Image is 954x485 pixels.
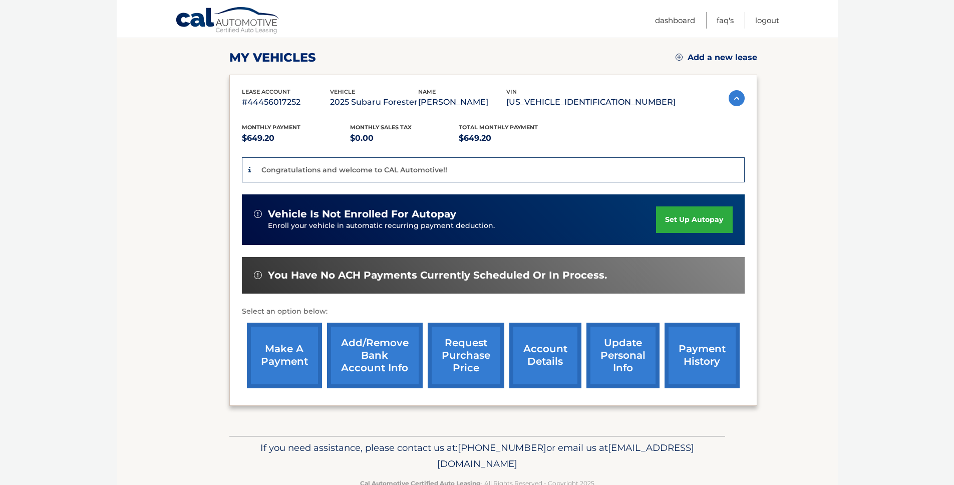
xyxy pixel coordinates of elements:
a: make a payment [247,323,322,388]
p: If you need assistance, please contact us at: or email us at [236,440,719,472]
a: update personal info [586,323,660,388]
a: request purchase price [428,323,504,388]
p: #44456017252 [242,95,330,109]
span: vehicle is not enrolled for autopay [268,208,456,220]
span: vehicle [330,88,355,95]
a: Dashboard [655,12,695,29]
img: accordion-active.svg [729,90,745,106]
p: [US_VEHICLE_IDENTIFICATION_NUMBER] [506,95,676,109]
span: Monthly Payment [242,124,300,131]
a: account details [509,323,581,388]
span: vin [506,88,517,95]
a: Add/Remove bank account info [327,323,423,388]
span: name [418,88,436,95]
img: add.svg [676,54,683,61]
p: Enroll your vehicle in automatic recurring payment deduction. [268,220,657,231]
p: 2025 Subaru Forester [330,95,418,109]
a: Add a new lease [676,53,757,63]
span: Total Monthly Payment [459,124,538,131]
p: Select an option below: [242,306,745,318]
a: Cal Automotive [175,7,280,36]
p: Congratulations and welcome to CAL Automotive!! [261,165,447,174]
img: alert-white.svg [254,210,262,218]
span: lease account [242,88,290,95]
a: set up autopay [656,206,732,233]
p: $649.20 [459,131,567,145]
span: [PHONE_NUMBER] [458,442,546,453]
p: [PERSON_NAME] [418,95,506,109]
span: You have no ACH payments currently scheduled or in process. [268,269,607,282]
a: Logout [755,12,779,29]
img: alert-white.svg [254,271,262,279]
span: Monthly sales Tax [350,124,412,131]
a: payment history [665,323,740,388]
p: $649.20 [242,131,351,145]
h2: my vehicles [229,50,316,65]
a: FAQ's [717,12,734,29]
p: $0.00 [350,131,459,145]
